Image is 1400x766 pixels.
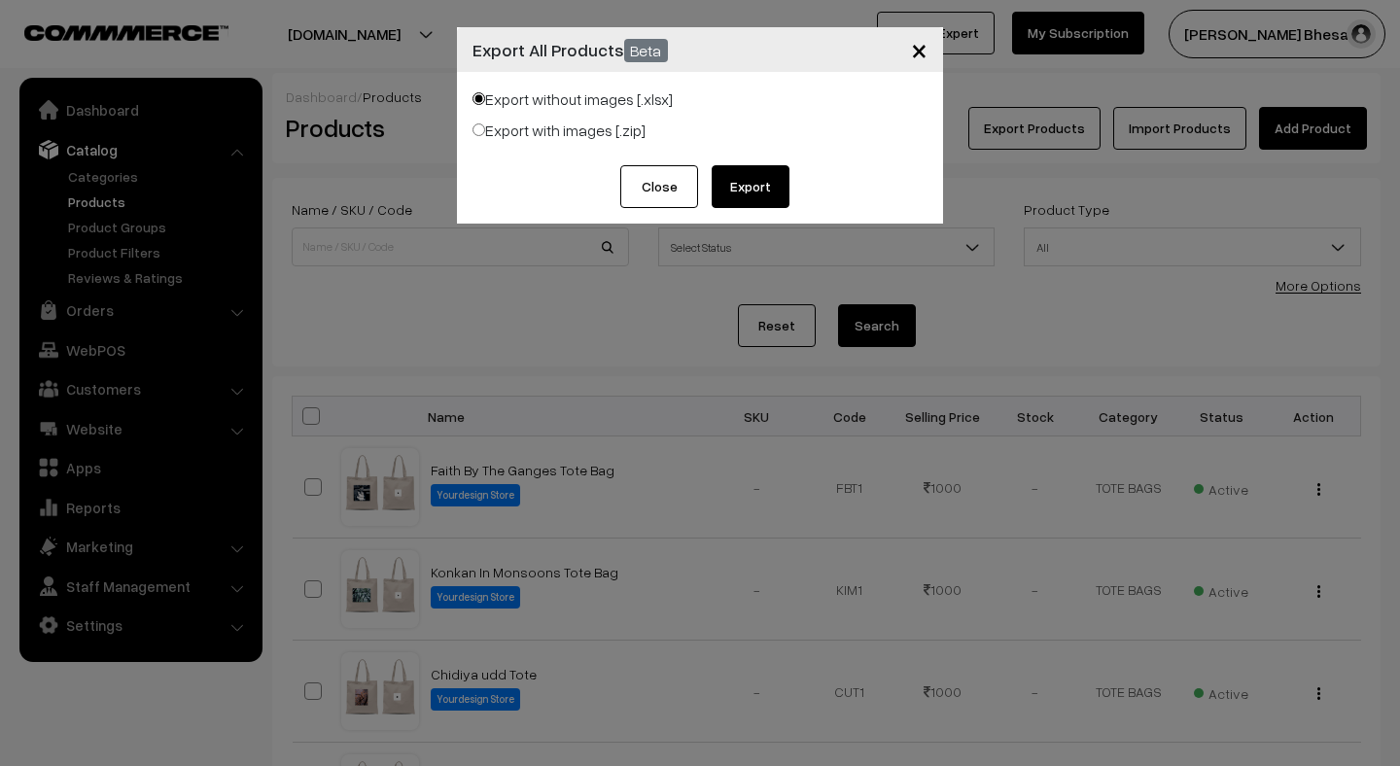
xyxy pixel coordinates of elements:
[911,31,927,67] span: ×
[472,123,485,136] input: Export with images [.zip]
[472,119,646,142] label: Export with images [.zip]
[624,39,668,62] span: Beta
[620,165,698,208] button: Close
[895,19,943,80] button: Close
[712,165,789,208] button: Export
[472,87,673,111] label: Export without images [.xlsx]
[472,92,485,105] input: Export without images [.xlsx]
[472,35,668,63] h4: Export All Products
